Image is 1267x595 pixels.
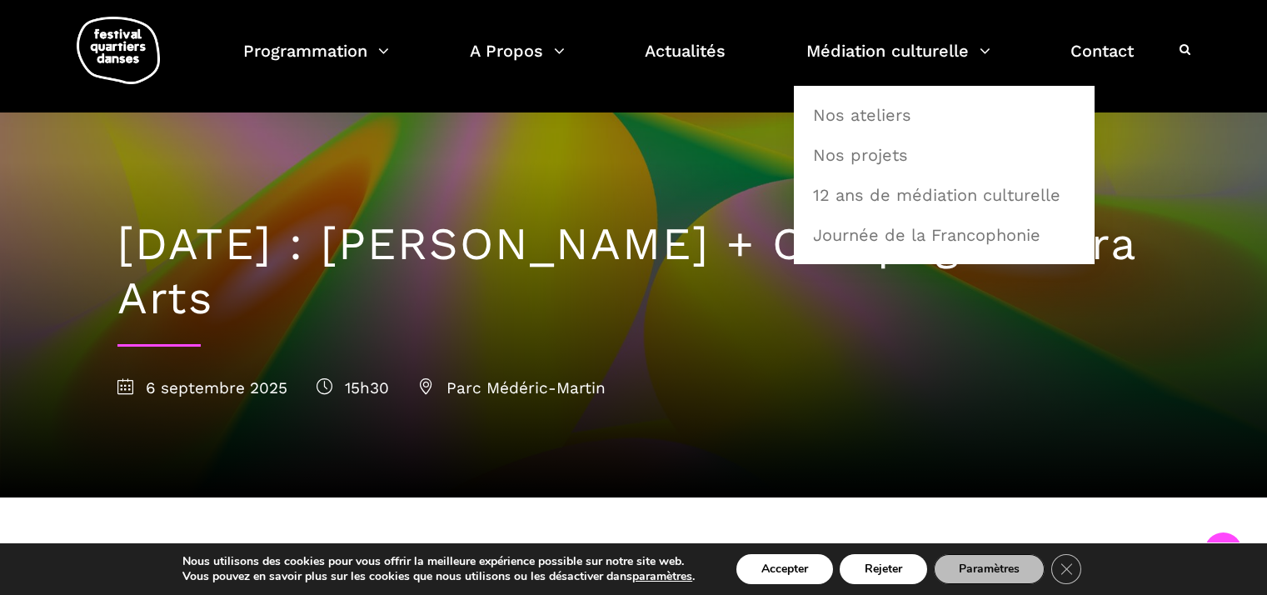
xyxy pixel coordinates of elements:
span: Parc Médéric-Martin [418,378,606,397]
button: Rejeter [840,554,927,584]
a: Programmation [243,37,389,86]
p: Vous pouvez en savoir plus sur les cookies que nous utilisons ou les désactiver dans . [182,569,695,584]
button: Accepter [736,554,833,584]
button: Paramètres [934,554,1045,584]
a: Contact [1070,37,1134,86]
button: Close GDPR Cookie Banner [1051,554,1081,584]
a: 12 ans de médiation culturelle [803,176,1085,214]
a: Nos ateliers [803,96,1085,134]
a: A Propos [470,37,565,86]
p: Nous utilisons des cookies pour vous offrir la meilleure expérience possible sur notre site web. [182,554,695,569]
span: 15h30 [317,378,389,397]
a: Nos projets [803,136,1085,174]
h1: [DATE] : [PERSON_NAME] + Compagnie Kira Arts [117,217,1150,326]
a: Médiation culturelle [806,37,990,86]
button: paramètres [632,569,692,584]
img: logo-fqd-med [77,17,160,84]
a: Journée de la Francophonie [803,216,1085,254]
span: 6 septembre 2025 [117,378,287,397]
a: Actualités [645,37,726,86]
